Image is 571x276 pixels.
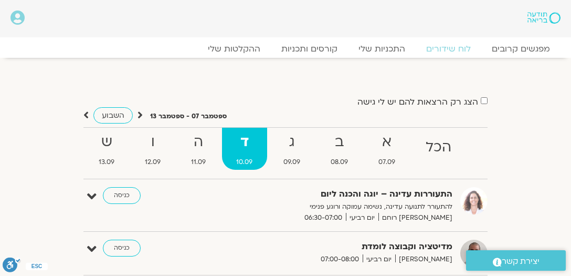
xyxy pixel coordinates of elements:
strong: ד [222,130,267,154]
strong: הכל [411,136,466,159]
a: ג09.09 [269,128,314,170]
a: התכניות שלי [348,44,416,54]
strong: ו [131,130,175,154]
span: 07:00-08:00 [317,254,363,265]
span: [PERSON_NAME] רוחם [378,212,452,223]
a: ההקלטות שלי [197,44,271,54]
span: השבוע [102,110,124,120]
span: 10.09 [222,157,267,168]
a: קורסים ותכניות [271,44,348,54]
p: ספטמבר 07 - ספטמבר 13 [150,111,227,122]
a: ב08.09 [316,128,362,170]
a: כניסה [103,240,141,257]
span: [PERSON_NAME] [395,254,452,265]
span: 12.09 [131,157,175,168]
span: 11.09 [177,157,220,168]
a: ד10.09 [222,128,267,170]
p: להתעורר לתנועה עדינה, נשימה עמוקה ורוגע פנימי [227,201,452,212]
a: ש13.09 [84,128,129,170]
span: יום רביעי [363,254,395,265]
strong: ב [316,130,362,154]
label: הצג רק הרצאות להם יש לי גישה [357,97,478,107]
a: כניסה [103,187,141,204]
strong: א [364,130,409,154]
span: 13.09 [84,157,129,168]
a: א07.09 [364,128,409,170]
span: 08.09 [316,157,362,168]
a: ו12.09 [131,128,175,170]
a: לוח שידורים [416,44,481,54]
span: יום רביעי [346,212,378,223]
span: 07.09 [364,157,409,168]
strong: התעוררות עדינה – יוגה והכנה ליום [227,187,452,201]
nav: Menu [10,44,561,54]
strong: מדיטציה וקבוצה לומדת [227,240,452,254]
a: הכל [411,128,466,170]
a: יצירת קשר [466,250,566,271]
span: 09.09 [269,157,314,168]
strong: ג [269,130,314,154]
span: יצירת קשר [502,254,540,269]
a: ה11.09 [177,128,220,170]
strong: ה [177,130,220,154]
span: 06:30-07:00 [301,212,346,223]
a: מפגשים קרובים [481,44,561,54]
a: השבוע [93,107,133,124]
strong: ש [84,130,129,154]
